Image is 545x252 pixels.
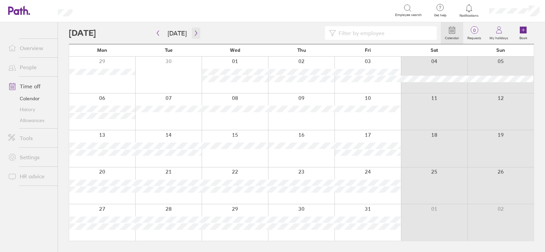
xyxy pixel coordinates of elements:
span: Fri [365,47,371,53]
button: [DATE] [162,28,192,39]
span: 0 [463,28,485,33]
span: Tue [165,47,173,53]
span: Mon [97,47,107,53]
span: Employee search [395,13,422,17]
a: 0Requests [463,22,485,44]
span: Thu [297,47,306,53]
label: My holidays [485,34,512,40]
a: Allowances [3,115,58,126]
span: Sun [496,47,505,53]
a: Book [512,22,534,44]
a: Notifications [458,3,480,18]
a: Settings [3,150,58,164]
a: People [3,60,58,74]
div: Search [91,7,108,13]
label: Calendar [441,34,463,40]
a: Calendar [441,22,463,44]
span: Notifications [458,14,480,18]
span: Wed [230,47,240,53]
a: My holidays [485,22,512,44]
a: History [3,104,58,115]
a: Tools [3,131,58,145]
a: Time off [3,79,58,93]
label: Book [515,34,531,40]
label: Requests [463,34,485,40]
a: HR advice [3,169,58,183]
span: Get help [429,13,451,17]
span: Sat [431,47,438,53]
a: Calendar [3,93,58,104]
input: Filter by employee [336,27,433,40]
a: Overview [3,41,58,55]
